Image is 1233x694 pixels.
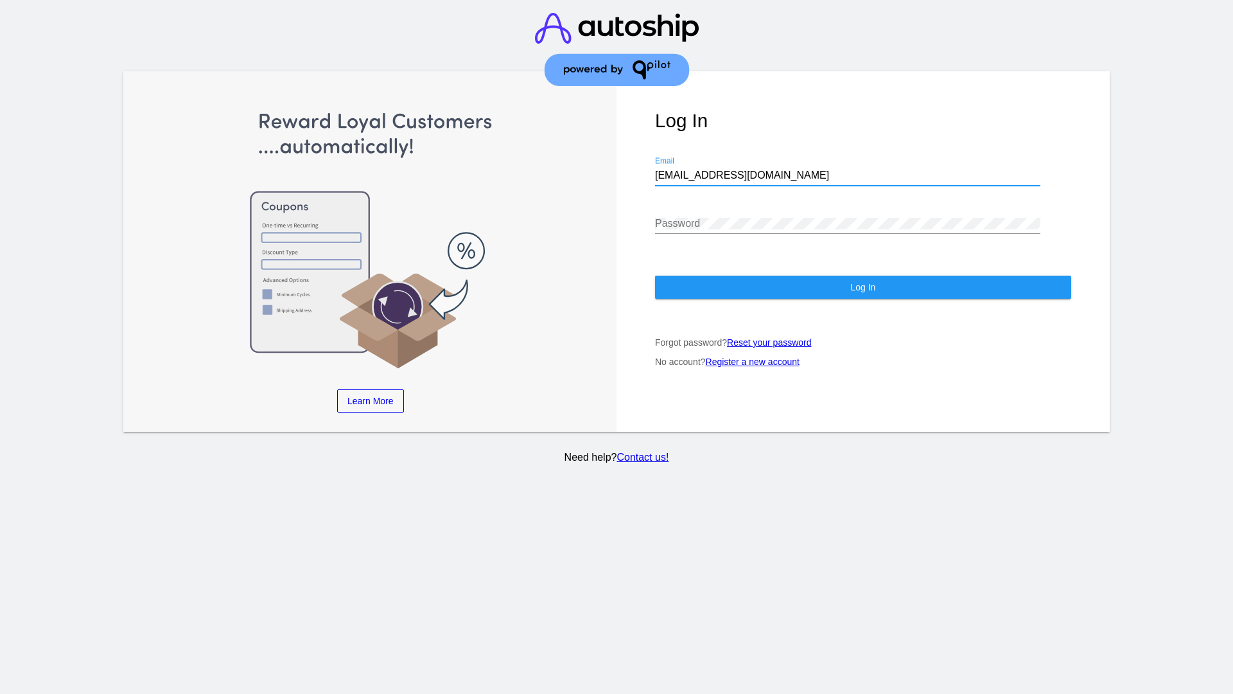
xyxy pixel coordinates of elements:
[655,357,1071,367] p: No account?
[655,170,1040,181] input: Email
[121,452,1112,463] p: Need help?
[655,337,1071,348] p: Forgot password?
[850,282,875,292] span: Log In
[655,276,1071,299] button: Log In
[347,396,394,406] span: Learn More
[337,389,404,413] a: Learn More
[706,357,800,367] a: Register a new account
[727,337,812,348] a: Reset your password
[616,452,669,463] a: Contact us!
[162,110,579,370] img: Apply Coupons Automatically to Scheduled Orders with QPilot
[655,110,1071,132] h1: Log In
